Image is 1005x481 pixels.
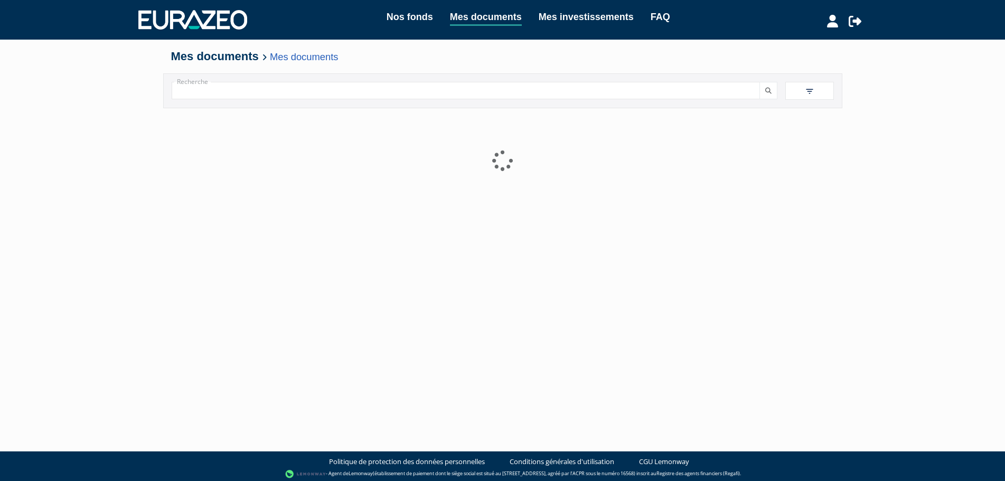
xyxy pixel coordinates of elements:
a: CGU Lemonway [639,457,689,467]
a: Mes documents [450,10,522,26]
h4: Mes documents [171,50,834,63]
a: Politique de protection des données personnelles [329,457,485,467]
a: Lemonway [349,470,373,477]
a: Registre des agents financiers (Regafi) [656,470,740,477]
a: Conditions générales d'utilisation [510,457,614,467]
img: logo-lemonway.png [285,469,326,479]
div: - Agent de (établissement de paiement dont le siège social est situé au [STREET_ADDRESS], agréé p... [11,469,994,479]
a: Nos fonds [387,10,433,24]
a: FAQ [651,10,670,24]
a: Mes investissements [539,10,634,24]
img: 1732889491-logotype_eurazeo_blanc_rvb.png [138,10,247,29]
img: filter.svg [805,87,814,96]
input: Recherche [172,82,760,99]
a: Mes documents [270,51,338,62]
